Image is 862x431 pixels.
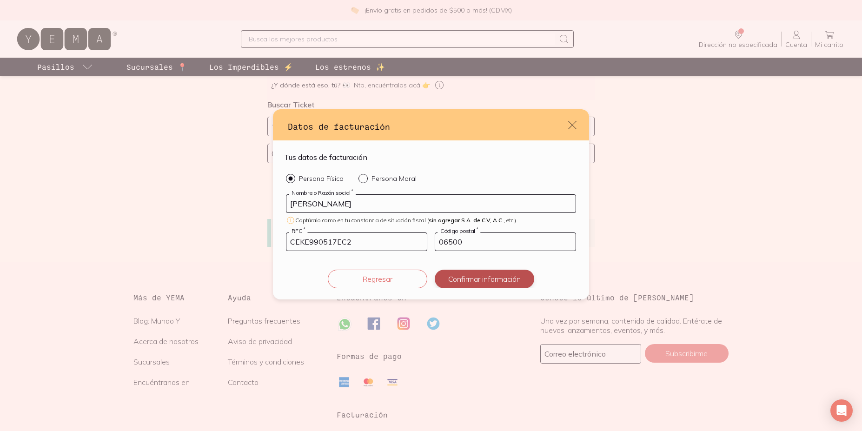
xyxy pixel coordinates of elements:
[328,270,427,288] button: Regresar
[289,189,356,196] label: Nombre o Razón social
[371,174,417,183] p: Persona Moral
[438,227,480,234] label: Código postal
[429,217,505,224] span: sin agregar S.A. de C.V, A.C.,
[284,152,367,163] h4: Tus datos de facturación
[289,227,308,234] label: RFC
[435,270,534,288] button: Confirmar información
[299,174,344,183] p: Persona Física
[295,217,516,224] span: Captúralo como en tu constancia de situación fiscal ( etc.)
[830,399,853,422] div: Open Intercom Messenger
[273,109,589,299] div: default
[288,120,567,133] h3: Datos de facturación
